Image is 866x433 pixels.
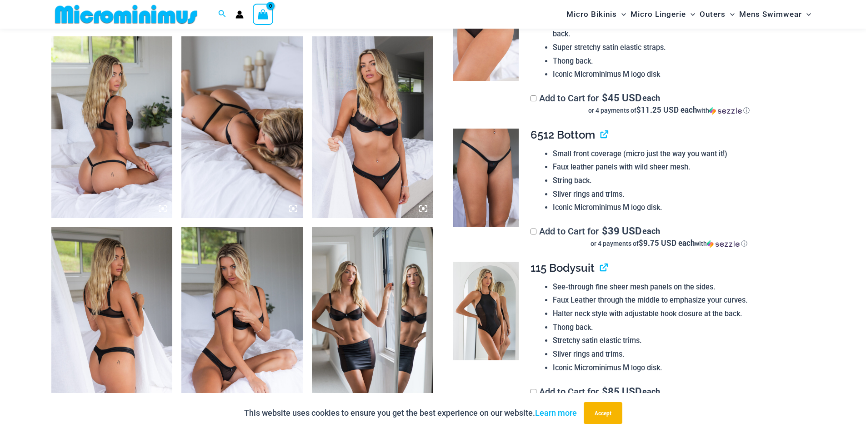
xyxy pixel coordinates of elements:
a: Learn more [535,408,577,418]
button: Accept [584,402,622,424]
span: Menu Toggle [617,3,626,26]
span: each [642,93,660,102]
span: $9.75 USD each [639,238,695,248]
li: Halter neck style with adjustable hook closure at the back. [553,307,807,321]
li: Thong back. [553,321,807,334]
li: Silver rings and trims. [553,348,807,361]
div: or 4 payments of with [531,239,807,248]
span: each [642,387,660,396]
img: Sezzle [707,240,740,248]
a: OutersMenu ToggleMenu Toggle [697,3,737,26]
li: Small front coverage (micro just the way you want it!) [553,147,807,161]
input: Add to Cart for$45 USD eachor 4 payments of$11.25 USD eachwithSezzle Click to learn more about Se... [531,95,536,101]
span: $ [602,384,608,398]
span: Micro Bikinis [566,3,617,26]
span: 45 USD [602,93,641,102]
input: Add to Cart for$39 USD eachor 4 payments of$9.75 USD eachwithSezzle Click to learn more about Sezzle [531,229,536,234]
img: Running Wild Midnight 6512 Bottom [453,129,519,228]
label: Add to Cart for [531,226,807,248]
span: $11.25 USD each [636,105,697,115]
img: MM SHOP LOGO FLAT [51,4,201,25]
li: Faux leather panels with wild sheer mesh. [553,160,807,174]
p: This website uses cookies to ensure you get the best experience on our website. [244,406,577,420]
span: $ [602,91,608,104]
span: Mens Swimwear [739,3,802,26]
input: Add to Cart for$85 USD eachor 4 payments of$21.25 USD eachwithSezzle Click to learn more about Se... [531,389,536,395]
label: Add to Cart for [531,93,807,115]
li: Stretchy satin elastic trims. [553,334,807,348]
img: Running Wild Midnight 1052 Top 6052 Bottom [181,227,303,409]
img: Running Wild Midnight 1052 Top 6512 Bottom [51,36,173,218]
img: Sezzle [709,107,742,115]
div: or 4 payments of$9.75 USD eachwithSezzle Click to learn more about Sezzle [531,239,807,248]
img: Running Wild Midnight 115 Bodysuit [453,262,519,361]
a: View Shopping Cart, empty [253,4,274,25]
li: Iconic Microminimus M logo disk. [553,361,807,375]
span: each [642,226,660,235]
img: Running Wild Midnight 1052 Top 6052 Bottom [312,36,433,218]
img: Running Wild Midnight 1052 Top 6052 Bottom [51,227,173,409]
li: Thong back. [553,55,807,68]
span: Menu Toggle [726,3,735,26]
li: Iconic Microminimus M logo disk. [553,201,807,214]
span: 6512 Bottom [531,128,595,141]
li: Iconic Microminimus M logo disk [553,68,807,81]
a: Account icon link [235,10,244,19]
span: Menu Toggle [686,3,695,26]
span: $ [602,224,608,237]
img: Running Wild Midnight 1052 Top 6512 Bottom [181,36,303,218]
a: Mens SwimwearMenu ToggleMenu Toggle [737,3,813,26]
span: Outers [700,3,726,26]
nav: Site Navigation [563,1,815,27]
span: 115 Bodysuit [531,261,595,274]
li: Faux Leather through the middle to emphasize your curves. [553,294,807,307]
span: Menu Toggle [802,3,811,26]
div: or 4 payments of$11.25 USD eachwithSezzle Click to learn more about Sezzle [531,106,807,115]
span: Micro Lingerie [631,3,686,26]
a: Micro LingerieMenu ToggleMenu Toggle [628,3,697,26]
span: 39 USD [602,226,641,235]
li: Silver rings and trims. [553,188,807,201]
span: 85 USD [602,387,641,396]
a: Micro BikinisMenu ToggleMenu Toggle [564,3,628,26]
li: String back. [553,174,807,188]
div: or 4 payments of with [531,106,807,115]
a: Search icon link [218,9,226,20]
li: Super stretchy satin elastic straps. [553,41,807,55]
li: See-through fine sheer mesh panels on the sides. [553,280,807,294]
img: Running Wild Midnight 1052 Top 5691 Skirt [312,227,433,409]
label: Add to Cart for [531,386,807,408]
